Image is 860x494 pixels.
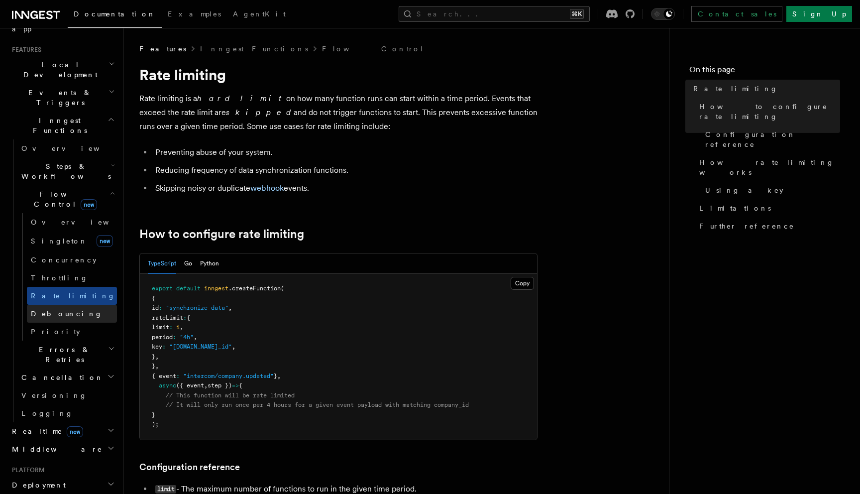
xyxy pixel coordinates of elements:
[152,421,159,428] span: );
[227,3,292,27] a: AgentKit
[200,44,308,54] a: Inngest Functions
[250,183,284,193] a: webhook
[239,382,242,389] span: {
[152,181,537,195] li: Skipping noisy or duplicate events.
[17,386,117,404] a: Versioning
[699,203,771,213] span: Limitations
[184,253,192,274] button: Go
[139,44,186,54] span: Features
[570,9,584,19] kbd: ⌘K
[8,476,117,494] button: Deployment
[689,80,840,98] a: Rate limiting
[166,392,295,399] span: // This function will be rate limited
[8,56,117,84] button: Local Development
[183,372,274,379] span: "intercom/company.updated"
[68,3,162,28] a: Documentation
[695,199,840,217] a: Limitations
[152,353,155,360] span: }
[152,145,537,159] li: Preventing abuse of your system.
[97,235,113,247] span: new
[31,310,103,318] span: Debouncing
[155,363,159,370] span: ,
[699,221,794,231] span: Further reference
[169,343,232,350] span: "[DOMAIN_NAME]_id"
[511,277,534,290] button: Copy
[152,314,183,321] span: rateLimit
[277,372,281,379] span: ,
[8,84,117,112] button: Events & Triggers
[17,189,109,209] span: Flow Control
[8,139,117,422] div: Inngest Functions
[139,66,537,84] h1: Rate limiting
[8,422,117,440] button: Realtimenew
[187,314,190,321] span: {
[152,363,155,370] span: }
[176,285,201,292] span: default
[8,444,103,454] span: Middleware
[159,304,162,311] span: :
[166,401,469,408] span: // It will only run once per 4 hours for a given event payload with matching company_id
[27,323,117,341] a: Priority
[232,382,239,389] span: =>
[31,218,133,226] span: Overview
[8,60,108,80] span: Local Development
[705,185,783,195] span: Using a key
[180,334,194,341] span: "4h"
[8,466,45,474] span: Platform
[162,3,227,27] a: Examples
[204,285,228,292] span: inngest
[281,285,284,292] span: (
[274,372,277,379] span: }
[8,88,108,108] span: Events & Triggers
[159,382,176,389] span: async
[197,94,286,103] em: hard limit
[27,231,117,251] a: Singletonnew
[176,382,204,389] span: ({ event
[200,253,219,274] button: Python
[8,112,117,139] button: Inngest Functions
[31,274,88,282] span: Throttling
[155,353,159,360] span: ,
[8,46,41,54] span: Features
[67,426,83,437] span: new
[152,163,537,177] li: Reducing frequency of data synchronization functions.
[17,213,117,341] div: Flow Controlnew
[8,116,107,135] span: Inngest Functions
[162,343,166,350] span: :
[31,237,88,245] span: Singleton
[322,44,424,54] a: Flow Control
[166,304,228,311] span: "synchronize-data"
[152,324,169,331] span: limit
[705,129,840,149] span: Configuration reference
[27,251,117,269] a: Concurrency
[31,328,80,336] span: Priority
[699,157,840,177] span: How rate limiting works
[228,304,232,311] span: ,
[689,64,840,80] h4: On this page
[173,334,176,341] span: :
[27,287,117,305] a: Rate limiting
[17,157,117,185] button: Steps & Workflows
[691,6,782,22] a: Contact sales
[17,369,117,386] button: Cancellation
[21,409,73,417] span: Logging
[786,6,852,22] a: Sign Up
[152,334,173,341] span: period
[152,304,159,311] span: id
[17,185,117,213] button: Flow Controlnew
[152,411,155,418] span: }
[31,292,115,300] span: Rate limiting
[27,305,117,323] a: Debouncing
[695,98,840,125] a: How to configure rate limiting
[152,372,176,379] span: { event
[152,295,155,302] span: {
[152,285,173,292] span: export
[81,199,97,210] span: new
[701,181,840,199] a: Using a key
[695,217,840,235] a: Further reference
[17,341,117,369] button: Errors & Retries
[17,139,117,157] a: Overview
[228,285,281,292] span: .createFunction
[139,92,537,133] p: Rate limiting is a on how many function runs can start within a time period. Events that exceed t...
[139,460,240,474] a: Configuration reference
